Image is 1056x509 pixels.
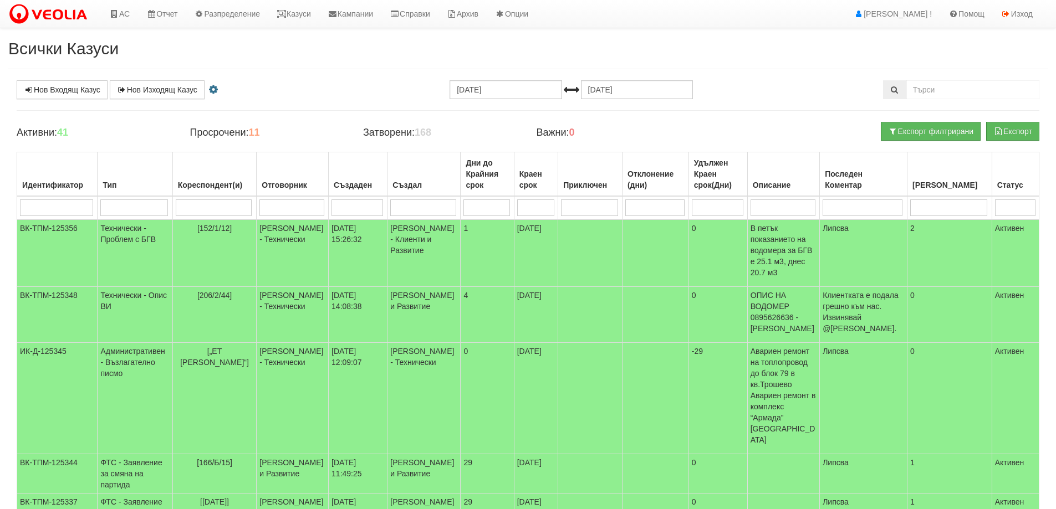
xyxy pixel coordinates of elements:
[257,152,329,197] th: Отговорник: No sort applied, activate to apply an ascending sort
[329,287,387,343] td: [DATE] 14:08:38
[463,458,472,467] span: 29
[881,122,981,141] button: Експорт филтрирани
[172,152,257,197] th: Кореспондент(и): No sort applied, activate to apply an ascending sort
[331,177,384,193] div: Създаден
[17,152,98,197] th: Идентификатор: No sort applied, activate to apply an ascending sort
[751,346,817,445] p: Авариен ремонт на топлопровод до блок 79 в кв.Трошево Авариен ремонт в комплекс “Армада” [GEOGRAP...
[257,343,329,454] td: [PERSON_NAME] - Технически
[558,152,623,197] th: Приключен: No sort applied, activate to apply an ascending sort
[992,152,1039,197] th: Статус: No sort applied, activate to apply an ascending sort
[180,347,249,367] span: [„ЕТ [PERSON_NAME]“]
[98,219,172,287] td: Технически - Проблем с БГВ
[387,152,461,197] th: Създал: No sort applied, activate to apply an ascending sort
[207,86,220,94] i: Настройки
[197,291,232,300] span: [206/2/44]
[17,343,98,454] td: ИК-Д-125345
[625,166,686,193] div: Отклонение (дни)
[751,223,817,278] p: В петък показанието на водомера за БГВ е 25.1 м3, днес 20.7 м3
[622,152,688,197] th: Отклонение (дни): No sort applied, activate to apply an ascending sort
[907,454,992,493] td: 1
[823,347,849,356] span: Липсва
[995,177,1036,193] div: Статус
[463,497,472,506] span: 29
[257,219,329,287] td: [PERSON_NAME] - Технически
[98,454,172,493] td: ФТС - Заявление за смяна на партида
[248,127,259,138] b: 11
[688,454,747,493] td: 0
[907,152,992,197] th: Брой Файлове: No sort applied, activate to apply an ascending sort
[100,177,169,193] div: Тип
[190,127,346,138] h4: Просрочени:
[517,166,555,193] div: Краен срок
[363,127,519,138] h4: Затворени:
[329,219,387,287] td: [DATE] 15:26:32
[907,219,992,287] td: 2
[110,80,205,99] a: Нов Изходящ Казус
[259,177,325,193] div: Отговорник
[387,287,461,343] td: [PERSON_NAME] и Развитие
[823,458,849,467] span: Липсва
[329,454,387,493] td: [DATE] 11:49:25
[461,152,514,197] th: Дни до Крайния срок: No sort applied, activate to apply an ascending sort
[415,127,431,138] b: 168
[257,454,329,493] td: [PERSON_NAME] и Развитие
[463,291,468,300] span: 4
[463,155,511,193] div: Дни до Крайния срок
[992,454,1039,493] td: Активен
[57,127,68,138] b: 41
[910,177,989,193] div: [PERSON_NAME]
[17,219,98,287] td: ВК-ТПМ-125356
[688,152,747,197] th: Удължен Краен срок(Дни): No sort applied, activate to apply an ascending sort
[823,166,904,193] div: Последен Коментар
[387,219,461,287] td: [PERSON_NAME] - Клиенти и Развитие
[820,152,907,197] th: Последен Коментар: No sort applied, activate to apply an ascending sort
[257,287,329,343] td: [PERSON_NAME] - Технически
[986,122,1039,141] button: Експорт
[98,287,172,343] td: Технически - Опис ВИ
[463,347,468,356] span: 0
[561,177,619,193] div: Приключен
[197,224,232,233] span: [152/1/12]
[17,80,108,99] a: Нов Входящ Казус
[176,177,254,193] div: Кореспондент(и)
[17,454,98,493] td: ВК-ТПМ-125344
[907,343,992,454] td: 0
[514,287,558,343] td: [DATE]
[20,177,94,193] div: Идентификатор
[17,287,98,343] td: ВК-ТПМ-125348
[688,343,747,454] td: -29
[823,224,849,233] span: Липсва
[992,219,1039,287] td: Активен
[751,177,817,193] div: Описание
[8,39,1048,58] h2: Всички Казуси
[8,3,93,26] img: VeoliaLogo.png
[514,152,558,197] th: Краен срок: No sort applied, activate to apply an ascending sort
[200,497,229,506] span: [[DATE]]
[390,177,457,193] div: Създал
[514,343,558,454] td: [DATE]
[823,291,899,333] span: Клиентката е подала грешно към нас. Извинявай @[PERSON_NAME].
[688,287,747,343] td: 0
[992,287,1039,343] td: Активен
[569,127,575,138] b: 0
[387,343,461,454] td: [PERSON_NAME] - Технически
[98,152,172,197] th: Тип: No sort applied, activate to apply an ascending sort
[17,127,173,138] h4: Активни:
[514,219,558,287] td: [DATE]
[329,343,387,454] td: [DATE] 12:09:07
[197,458,232,467] span: [166/Б/15]
[823,497,849,506] span: Липсва
[329,152,387,197] th: Създаден: No sort applied, activate to apply an ascending sort
[98,343,172,454] td: Административен - Възлагателно писмо
[992,343,1039,454] td: Активен
[907,287,992,343] td: 0
[751,290,817,334] p: ОПИС НА ВОДОМЕР 0895626636 - [PERSON_NAME]
[514,454,558,493] td: [DATE]
[463,224,468,233] span: 1
[747,152,820,197] th: Описание: No sort applied, activate to apply an ascending sort
[692,155,744,193] div: Удължен Краен срок(Дни)
[536,127,692,138] h4: Важни:
[688,219,747,287] td: 0
[906,80,1039,99] input: Търсене по Идентификатор, Бл/Вх/Ап, Тип, Описание, Моб. Номер, Имейл, Файл, Коментар,
[387,454,461,493] td: [PERSON_NAME] и Развитие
